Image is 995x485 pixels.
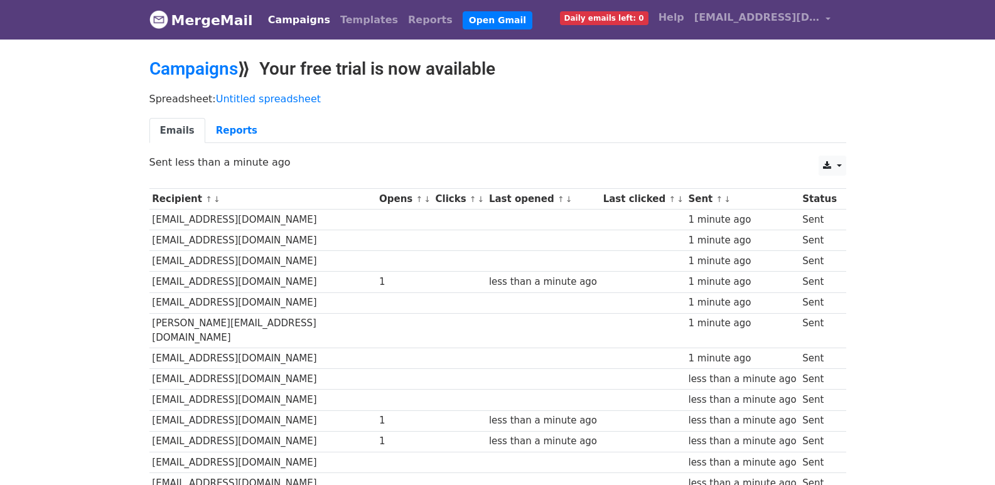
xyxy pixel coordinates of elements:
td: [EMAIL_ADDRESS][DOMAIN_NAME] [149,251,377,272]
a: Emails [149,118,205,144]
div: 1 minute ago [688,233,796,248]
a: Templates [335,8,403,33]
td: [EMAIL_ADDRESS][DOMAIN_NAME] [149,272,377,292]
div: less than a minute ago [688,393,796,407]
a: Campaigns [149,58,238,79]
td: Sent [799,369,839,390]
th: Last opened [486,189,600,210]
th: Last clicked [600,189,686,210]
a: Open Gmail [463,11,532,29]
img: MergeMail logo [149,10,168,29]
td: [EMAIL_ADDRESS][DOMAIN_NAME] [149,230,377,251]
td: [PERSON_NAME][EMAIL_ADDRESS][DOMAIN_NAME] [149,313,377,348]
td: Sent [799,272,839,292]
div: 1 [379,413,429,428]
td: [EMAIL_ADDRESS][DOMAIN_NAME] [149,369,377,390]
td: Sent [799,452,839,472]
td: Sent [799,348,839,369]
th: Clicks [433,189,486,210]
h2: ⟫ Your free trial is now available [149,58,846,80]
div: 1 minute ago [688,254,796,269]
td: Sent [799,431,839,452]
a: ↑ [416,195,422,204]
td: [EMAIL_ADDRESS][DOMAIN_NAME] [149,431,377,452]
p: Sent less than a minute ago [149,156,846,169]
a: ↓ [213,195,220,204]
td: [EMAIL_ADDRESS][DOMAIN_NAME] [149,452,377,472]
td: Sent [799,210,839,230]
td: Sent [799,390,839,410]
a: ↑ [470,195,476,204]
span: [EMAIL_ADDRESS][DOMAIN_NAME] [694,10,820,25]
div: less than a minute ago [688,434,796,449]
div: 1 minute ago [688,275,796,289]
th: Recipient [149,189,377,210]
div: less than a minute ago [688,456,796,470]
div: 1 minute ago [688,351,796,366]
td: [EMAIL_ADDRESS][DOMAIN_NAME] [149,210,377,230]
a: ↑ [557,195,564,204]
div: less than a minute ago [688,372,796,386]
a: ↑ [669,195,675,204]
th: Sent [686,189,800,210]
a: Daily emails left: 0 [555,5,653,30]
p: Spreadsheet: [149,92,846,105]
a: ↓ [478,195,485,204]
td: [EMAIL_ADDRESS][DOMAIN_NAME] [149,348,377,369]
a: ↑ [716,195,723,204]
div: less than a minute ago [489,275,597,289]
a: ↓ [724,195,731,204]
td: Sent [799,410,839,431]
td: Sent [799,230,839,251]
span: Daily emails left: 0 [560,11,648,25]
a: MergeMail [149,7,253,33]
div: less than a minute ago [489,413,597,428]
div: 1 [379,434,429,449]
a: [EMAIL_ADDRESS][DOMAIN_NAME] [689,5,836,35]
a: ↓ [566,195,573,204]
td: Sent [799,313,839,348]
div: 1 minute ago [688,296,796,310]
a: ↑ [205,195,212,204]
th: Status [799,189,839,210]
td: Sent [799,292,839,313]
div: 1 minute ago [688,316,796,331]
a: Campaigns [263,8,335,33]
div: less than a minute ago [489,434,597,449]
td: [EMAIL_ADDRESS][DOMAIN_NAME] [149,390,377,410]
td: [EMAIL_ADDRESS][DOMAIN_NAME] [149,292,377,313]
a: Untitled spreadsheet [216,93,321,105]
a: Help [653,5,689,30]
a: Reports [205,118,268,144]
div: 1 [379,275,429,289]
a: ↓ [677,195,684,204]
td: [EMAIL_ADDRESS][DOMAIN_NAME] [149,410,377,431]
div: less than a minute ago [688,413,796,428]
th: Opens [376,189,433,210]
a: ↓ [424,195,431,204]
a: Reports [403,8,458,33]
td: Sent [799,251,839,272]
div: 1 minute ago [688,213,796,227]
